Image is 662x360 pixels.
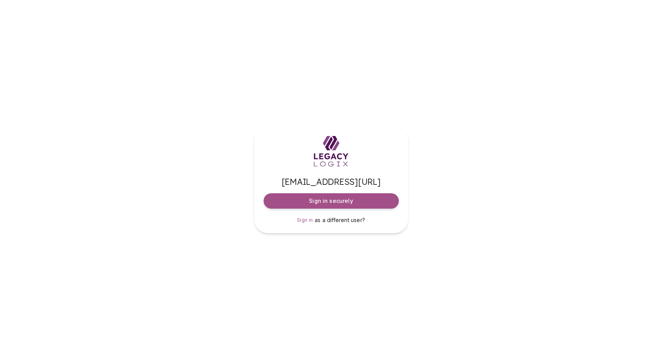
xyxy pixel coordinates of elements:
span: Sign in [297,217,313,223]
span: Sign in securely [309,197,353,205]
a: Sign in [297,216,313,224]
button: Sign in securely [264,193,399,209]
span: [EMAIL_ADDRESS][URL] [264,176,399,187]
span: as a different user? [315,217,365,223]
